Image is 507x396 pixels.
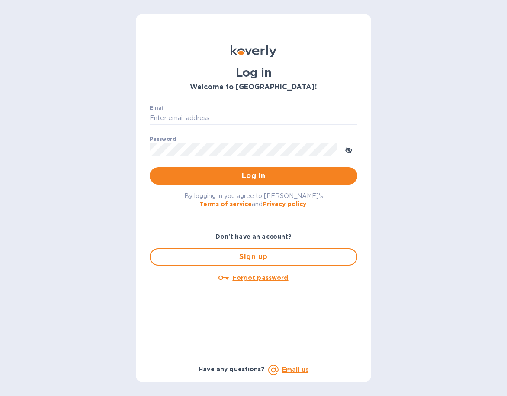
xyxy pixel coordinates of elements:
span: By logging in you agree to [PERSON_NAME]'s and . [184,192,323,208]
span: Log in [157,171,350,181]
img: Koverly [231,45,276,57]
b: Have any questions? [199,366,265,373]
button: Log in [150,167,357,185]
input: Enter email address [150,112,357,125]
label: Password [150,137,176,142]
b: Don't have an account? [215,233,292,240]
label: Email [150,106,165,111]
button: toggle password visibility [340,141,357,158]
h3: Welcome to [GEOGRAPHIC_DATA]! [150,83,357,91]
a: Terms of service [199,201,252,208]
a: Privacy policy [263,201,306,208]
u: Forgot password [232,274,288,281]
h1: Log in [150,66,357,80]
a: Email us [282,366,308,373]
span: Sign up [157,252,350,262]
button: Sign up [150,248,357,266]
